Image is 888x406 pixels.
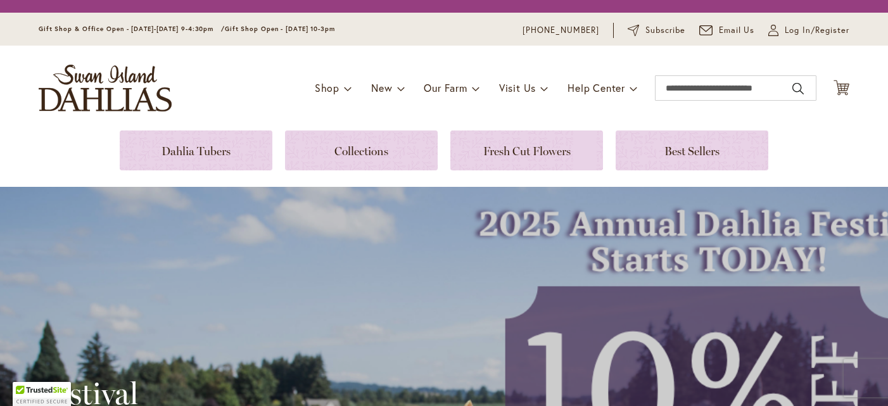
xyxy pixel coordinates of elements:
[13,382,71,406] div: TrustedSite Certified
[371,81,392,94] span: New
[699,24,755,37] a: Email Us
[424,81,467,94] span: Our Farm
[645,24,685,37] span: Subscribe
[39,25,225,33] span: Gift Shop & Office Open - [DATE]-[DATE] 9-4:30pm /
[628,24,685,37] a: Subscribe
[225,25,335,33] span: Gift Shop Open - [DATE] 10-3pm
[499,81,536,94] span: Visit Us
[792,79,804,99] button: Search
[768,24,849,37] a: Log In/Register
[39,65,172,111] a: store logo
[719,24,755,37] span: Email Us
[785,24,849,37] span: Log In/Register
[315,81,339,94] span: Shop
[523,24,599,37] a: [PHONE_NUMBER]
[568,81,625,94] span: Help Center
